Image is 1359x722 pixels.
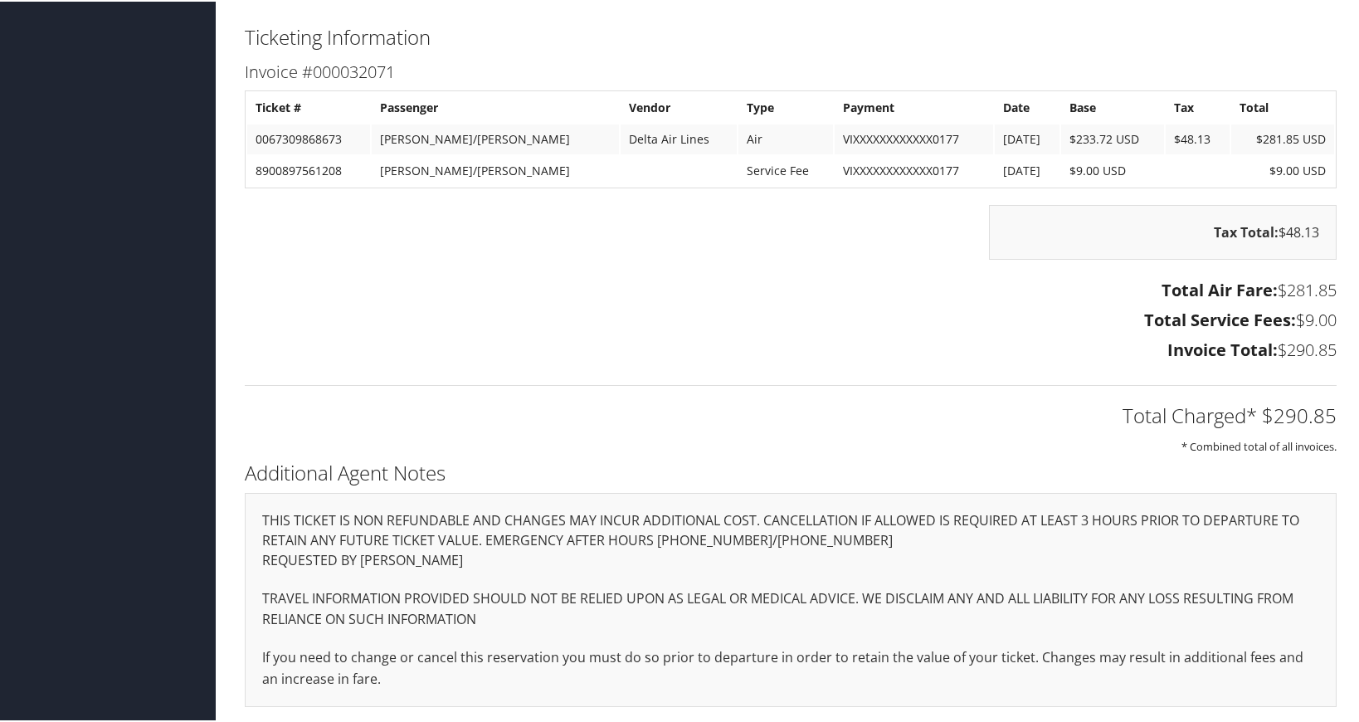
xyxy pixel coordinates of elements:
td: $48.13 [1166,123,1230,153]
th: Ticket # [247,91,370,121]
h3: $281.85 [245,277,1337,300]
th: Total [1231,91,1334,121]
td: Air [738,123,833,153]
strong: Invoice Total: [1167,337,1278,359]
div: $48.13 [989,203,1337,258]
strong: Tax Total: [1214,222,1279,240]
td: [PERSON_NAME]/[PERSON_NAME] [372,154,619,184]
td: 8900897561208 [247,154,370,184]
h3: $290.85 [245,337,1337,360]
div: THIS TICKET IS NON REFUNDABLE AND CHANGES MAY INCUR ADDITIONAL COST. CANCELLATION IF ALLOWED IS R... [245,491,1337,705]
strong: Total Air Fare: [1162,277,1278,300]
h3: Invoice #000032071 [245,59,1337,82]
td: [DATE] [995,154,1059,184]
p: If you need to change or cancel this reservation you must do so prior to departure in order to re... [262,646,1319,688]
h3: $9.00 [245,307,1337,330]
td: [DATE] [995,123,1059,153]
p: TRAVEL INFORMATION PROVIDED SHOULD NOT BE RELIED UPON AS LEGAL OR MEDICAL ADVICE. WE DISCLAIM ANY... [262,587,1319,629]
small: * Combined total of all invoices. [1181,437,1337,452]
th: Payment [835,91,993,121]
td: 0067309868673 [247,123,370,153]
th: Type [738,91,833,121]
th: Base [1061,91,1164,121]
th: Date [995,91,1059,121]
h2: Additional Agent Notes [245,457,1337,485]
th: Tax [1166,91,1230,121]
td: $9.00 USD [1231,154,1334,184]
td: Service Fee [738,154,833,184]
td: VIXXXXXXXXXXXX0177 [835,123,993,153]
h2: Ticketing Information [245,22,1337,50]
td: $281.85 USD [1231,123,1334,153]
h2: Total Charged* $290.85 [245,400,1337,428]
p: REQUESTED BY [PERSON_NAME] [262,549,1319,570]
th: Vendor [621,91,737,121]
td: VIXXXXXXXXXXXX0177 [835,154,993,184]
td: Delta Air Lines [621,123,737,153]
td: $9.00 USD [1061,154,1164,184]
th: Passenger [372,91,619,121]
strong: Total Service Fees: [1144,307,1296,329]
td: $233.72 USD [1061,123,1164,153]
td: [PERSON_NAME]/[PERSON_NAME] [372,123,619,153]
